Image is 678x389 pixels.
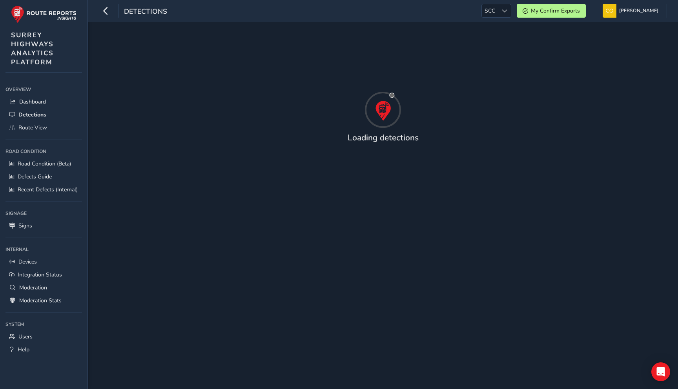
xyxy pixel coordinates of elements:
span: Moderation Stats [19,297,62,304]
span: Signs [18,222,32,229]
div: Road Condition [5,145,82,157]
img: rr logo [11,5,77,23]
span: SURREY HIGHWAYS ANALYTICS PLATFORM [11,31,54,67]
span: [PERSON_NAME] [619,4,658,18]
a: Integration Status [5,268,82,281]
span: Route View [18,124,47,131]
a: Help [5,343,82,356]
span: SCC [482,4,498,17]
a: Road Condition (Beta) [5,157,82,170]
a: Dashboard [5,95,82,108]
a: Users [5,330,82,343]
span: Detections [124,7,167,18]
span: Detections [18,111,46,118]
div: Overview [5,84,82,95]
button: My Confirm Exports [517,4,586,18]
span: Integration Status [18,271,62,278]
span: Road Condition (Beta) [18,160,71,167]
a: Route View [5,121,82,134]
a: Moderation Stats [5,294,82,307]
a: Signs [5,219,82,232]
a: Devices [5,255,82,268]
span: Help [18,346,29,353]
span: Devices [18,258,37,265]
img: diamond-layout [603,4,616,18]
a: Detections [5,108,82,121]
div: Open Intercom Messenger [651,362,670,381]
span: Moderation [19,284,47,291]
div: Signage [5,207,82,219]
div: Internal [5,244,82,255]
span: My Confirm Exports [531,7,580,15]
div: System [5,318,82,330]
span: Dashboard [19,98,46,105]
span: Defects Guide [18,173,52,180]
button: [PERSON_NAME] [603,4,661,18]
span: Recent Defects (Internal) [18,186,78,193]
a: Moderation [5,281,82,294]
h4: Loading detections [348,133,419,143]
a: Defects Guide [5,170,82,183]
a: Recent Defects (Internal) [5,183,82,196]
span: Users [18,333,33,340]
